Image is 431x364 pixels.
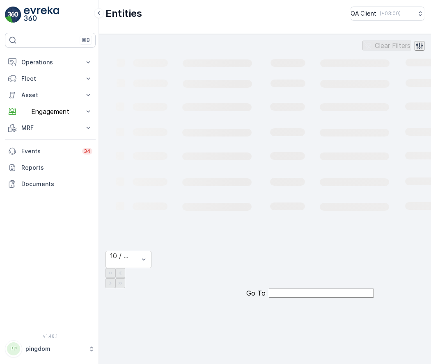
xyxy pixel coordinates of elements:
img: logo_light-DOdMpM7g.png [24,7,59,23]
div: PP [7,342,20,355]
p: Documents [21,180,92,188]
p: Engagement [21,108,79,115]
button: PPpingdom [5,340,96,357]
p: Clear Filters [375,42,410,49]
p: Asset [21,91,79,99]
button: Fleet [5,71,96,87]
p: Reports [21,164,92,172]
p: 34 [84,148,91,155]
p: MRF [21,124,79,132]
button: Engagement [5,103,96,120]
p: Fleet [21,75,79,83]
button: MRF [5,120,96,136]
span: v 1.48.1 [5,334,96,339]
p: ⌘B [82,37,90,43]
a: Events34 [5,143,96,159]
div: 10 / Page [110,252,132,259]
p: Entities [105,7,142,20]
a: Documents [5,176,96,192]
button: Clear Filters [362,41,411,50]
button: Asset [5,87,96,103]
img: logo [5,7,21,23]
p: Operations [21,58,79,66]
span: Go To [246,289,266,297]
button: Operations [5,54,96,71]
p: QA Client [351,9,376,18]
p: pingdom [25,345,84,353]
a: Reports [5,159,96,176]
p: Events [21,147,77,155]
p: ( +03:00 ) [380,10,401,17]
button: QA Client(+03:00) [351,7,424,20]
